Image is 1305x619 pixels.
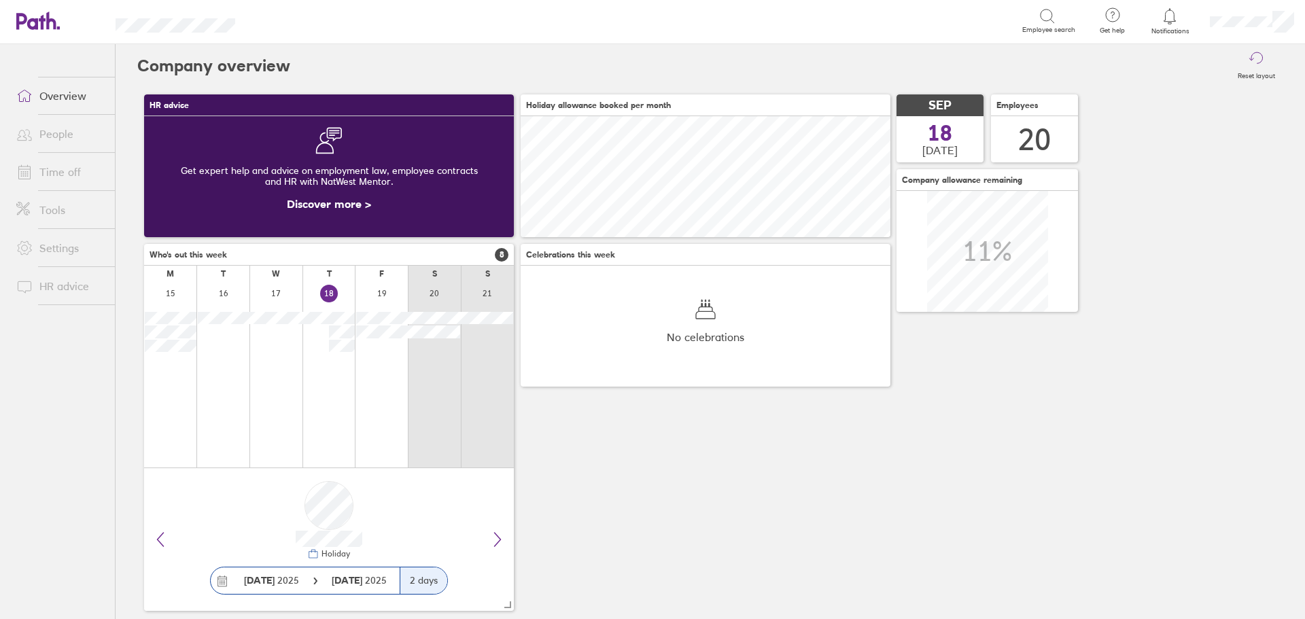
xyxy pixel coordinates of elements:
span: Notifications [1148,27,1192,35]
span: Get help [1090,26,1134,35]
div: Get expert help and advice on employment law, employee contracts and HR with NatWest Mentor. [155,154,503,198]
span: No celebrations [667,331,744,343]
a: Discover more > [287,197,371,211]
span: 8 [495,248,508,262]
span: Holiday allowance booked per month [526,101,671,110]
div: W [272,269,280,279]
label: Reset layout [1230,68,1283,80]
span: 2025 [244,575,299,586]
strong: [DATE] [244,574,275,586]
span: Employee search [1022,26,1075,34]
strong: [DATE] [332,574,365,586]
span: Who's out this week [150,250,227,260]
span: HR advice [150,101,189,110]
a: Settings [5,234,115,262]
a: Notifications [1148,7,1192,35]
div: S [432,269,437,279]
span: Company allowance remaining [902,175,1022,185]
div: T [327,269,332,279]
span: [DATE] [922,144,958,156]
a: Time off [5,158,115,185]
a: Tools [5,196,115,224]
span: Celebrations this week [526,250,615,260]
a: Overview [5,82,115,109]
button: Reset layout [1230,44,1283,88]
span: Employees [996,101,1039,110]
div: F [379,269,384,279]
div: T [221,269,226,279]
div: M [167,269,174,279]
a: HR advice [5,272,115,300]
h2: Company overview [137,44,290,88]
span: 2025 [332,575,387,586]
div: Search [272,14,307,26]
span: SEP [928,99,952,113]
div: Holiday [319,549,350,559]
div: 2 days [400,567,447,594]
span: 18 [928,122,952,144]
a: People [5,120,115,147]
div: S [485,269,490,279]
div: 20 [1018,122,1051,157]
